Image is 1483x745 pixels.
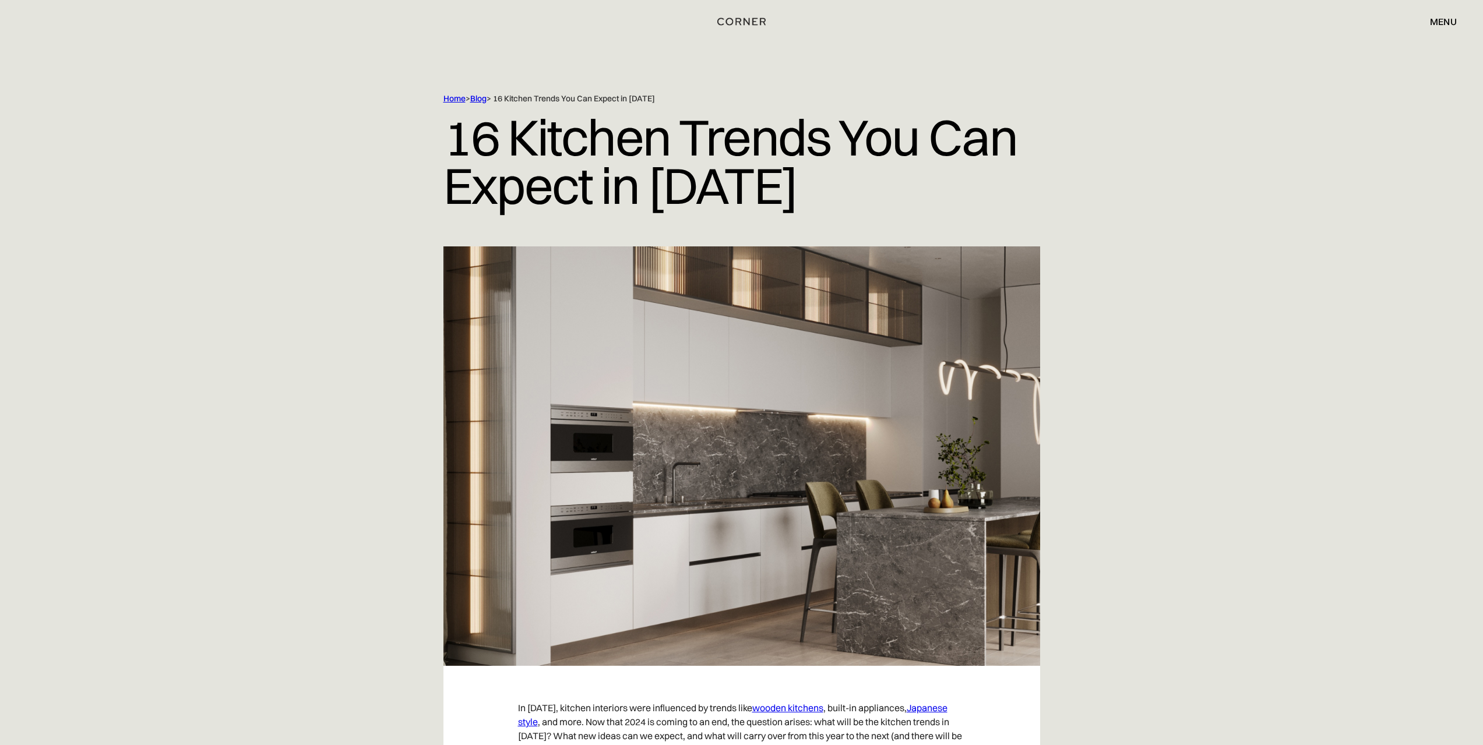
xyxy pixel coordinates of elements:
[443,93,466,104] a: Home
[443,104,1040,218] h1: 16 Kitchen Trends You Can Expect in [DATE]
[470,93,487,104] a: Blog
[752,702,823,714] a: wooden kitchens
[1430,17,1457,26] div: menu
[443,93,991,104] div: > > 16 Kitchen Trends You Can Expect in [DATE]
